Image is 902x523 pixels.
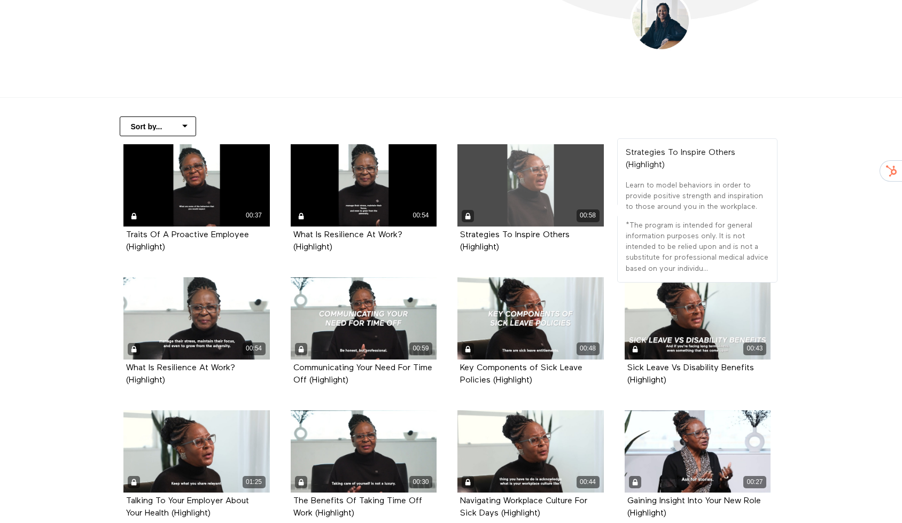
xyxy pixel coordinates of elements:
a: Gaining Insight Into Your New Role (Highlight) [627,497,761,517]
strong: Gaining Insight Into Your New Role (Highlight) [627,497,761,518]
p: *The program is intended for general information purposes only. It is not intended to be relied u... [626,220,769,274]
p: Learn to model behaviors in order to provide positive strength and inspiration to those around yo... [626,180,769,213]
strong: Strategies To Inspire Others (Highlight) [626,149,735,169]
a: Talking To Your Employer About Your Health (Highlight) [126,497,249,517]
strong: Sick Leave Vs Disability Benefits (Highlight) [627,364,754,385]
div: 00:58 [577,209,600,222]
strong: What Is Resilience At Work? (Highlight) [126,364,235,385]
strong: Strategies To Inspire Others (Highlight) [460,231,570,252]
div: 00:48 [577,342,600,355]
a: Strategies To Inspire Others (Highlight) 00:58 [457,144,604,227]
a: The Benefits Of Taking Time Off Work (Highlight) 00:30 [291,410,437,493]
div: 00:59 [409,342,432,355]
div: 00:37 [243,209,266,222]
strong: Talking To Your Employer About Your Health (Highlight) [126,497,249,518]
a: Navigating Workplace Culture For Sick Days (Highlight) [460,497,587,517]
strong: Communicating Your Need For Time Off (Highlight) [293,364,432,385]
div: 00:54 [409,209,432,222]
div: 01:25 [243,476,266,488]
strong: Traits Of A Proactive Employee (Highlight) [126,231,249,252]
a: Traits Of A Proactive Employee (Highlight) 00:37 [123,144,270,227]
strong: Key Components of Sick Leave Policies (Highlight) [460,364,582,385]
a: Talking To Your Employer About Your Health (Highlight) 01:25 [123,410,270,493]
div: 00:54 [243,342,266,355]
a: What Is Resilience At Work? (Highlight) [126,364,235,384]
a: What Is Resilience At Work? (Highlight) 00:54 [291,144,437,227]
strong: The Benefits Of Taking Time Off Work (Highlight) [293,497,422,518]
strong: Navigating Workplace Culture For Sick Days (Highlight) [460,497,587,518]
a: Gaining Insight Into Your New Role (Highlight) 00:27 [625,410,771,493]
a: Navigating Workplace Culture For Sick Days (Highlight) 00:44 [457,410,604,493]
a: Key Components of Sick Leave Policies (Highlight) 00:48 [457,277,604,360]
a: Sick Leave Vs Disability Benefits (Highlight) [627,364,754,384]
div: 00:27 [743,476,766,488]
a: The Benefits Of Taking Time Off Work (Highlight) [293,497,422,517]
div: 00:43 [743,342,766,355]
div: 00:44 [577,476,600,488]
div: 00:30 [409,476,432,488]
a: Sick Leave Vs Disability Benefits (Highlight) 00:43 [625,277,771,360]
a: Key Components of Sick Leave Policies (Highlight) [460,364,582,384]
a: What Is Resilience At Work? (Highlight) 00:54 [123,277,270,360]
a: Communicating Your Need For Time Off (Highlight) [293,364,432,384]
a: Communicating Your Need For Time Off (Highlight) 00:59 [291,277,437,360]
a: Strategies To Inspire Others (Highlight) [460,231,570,251]
a: What Is Resilience At Work? (Highlight) [293,231,402,251]
a: Traits Of A Proactive Employee (Highlight) [126,231,249,251]
strong: What Is Resilience At Work? (Highlight) [293,231,402,252]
